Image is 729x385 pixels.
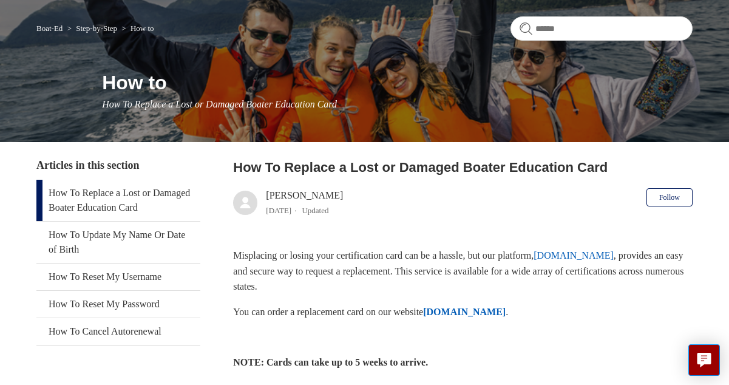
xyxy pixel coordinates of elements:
[688,344,720,376] button: Live chat
[233,248,693,295] p: Misplacing or losing your certification card can be a hassle, but our platform, , provides an eas...
[119,24,154,33] li: How to
[423,307,506,317] a: [DOMAIN_NAME]
[233,157,693,177] h2: How To Replace a Lost or Damaged Boater Education Card
[36,318,200,345] a: How To Cancel Autorenewal
[36,159,139,171] span: Articles in this section
[36,24,65,33] li: Boat-Ed
[266,188,343,217] div: [PERSON_NAME]
[233,307,423,317] span: You can order a replacement card on our website
[233,357,428,367] strong: NOTE: Cards can take up to 5 weeks to arrive.
[36,222,200,263] a: How To Update My Name Or Date of Birth
[266,206,291,215] time: 04/08/2025, 09:48
[302,206,328,215] li: Updated
[76,24,117,33] a: Step-by-Step
[65,24,120,33] li: Step-by-Step
[36,180,200,221] a: How To Replace a Lost or Damaged Boater Education Card
[36,291,200,318] a: How To Reset My Password
[36,24,63,33] a: Boat-Ed
[534,250,614,261] a: [DOMAIN_NAME]
[510,16,693,41] input: Search
[646,188,693,206] button: Follow Article
[131,24,154,33] a: How to
[506,307,508,317] span: .
[36,264,200,290] a: How To Reset My Username
[102,99,337,109] span: How To Replace a Lost or Damaged Boater Education Card
[102,68,693,97] h1: How to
